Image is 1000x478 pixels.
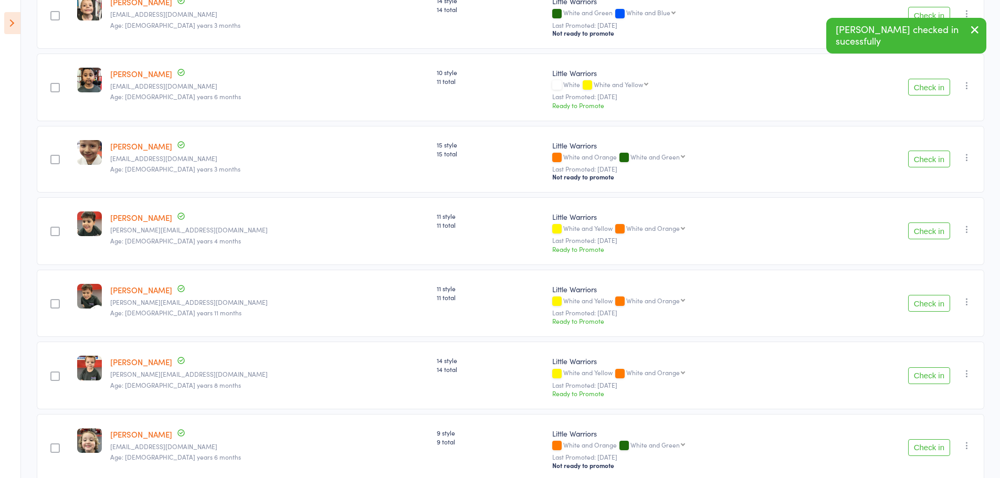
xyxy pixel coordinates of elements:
[552,297,822,306] div: White and Yellow
[437,365,544,374] span: 14 total
[77,140,102,165] img: image1724057357.png
[437,437,544,446] span: 9 total
[908,151,950,167] button: Check in
[552,441,822,450] div: White and Orange
[552,461,822,470] div: Not ready to promote
[110,308,241,317] span: Age: [DEMOGRAPHIC_DATA] years 11 months
[626,9,670,16] div: White and Blue
[552,165,822,173] small: Last Promoted: [DATE]
[908,7,950,24] button: Check in
[594,81,643,88] div: White and Yellow
[110,226,428,233] small: Emily.spiller93@gmail.com
[437,5,544,14] span: 14 total
[552,284,822,294] div: Little Warriors
[552,101,822,110] div: Ready to Promote
[552,22,822,29] small: Last Promoted: [DATE]
[110,452,241,461] span: Age: [DEMOGRAPHIC_DATA] years 6 months
[437,356,544,365] span: 14 style
[77,428,102,453] img: image1730784232.png
[110,92,241,101] span: Age: [DEMOGRAPHIC_DATA] years 6 months
[552,211,822,222] div: Little Warriors
[110,20,240,29] span: Age: [DEMOGRAPHIC_DATA] years 3 months
[110,141,172,152] a: [PERSON_NAME]
[110,443,428,450] small: alia.white@bne.catholic.edu.au
[110,82,428,90] small: kiranhc@gmail.com
[908,295,950,312] button: Check in
[626,369,680,376] div: White and Orange
[552,93,822,100] small: Last Promoted: [DATE]
[77,284,102,309] img: image1731314097.png
[110,299,428,306] small: Emily.spiller93@gmail.com
[908,222,950,239] button: Check in
[626,297,680,304] div: White and Orange
[552,9,822,18] div: White and Green
[437,149,544,158] span: 15 total
[826,18,986,54] div: [PERSON_NAME] checked in sucessfully
[552,225,822,233] div: White and Yellow
[437,140,544,149] span: 15 style
[552,381,822,389] small: Last Promoted: [DATE]
[110,212,172,223] a: [PERSON_NAME]
[110,380,241,389] span: Age: [DEMOGRAPHIC_DATA] years 8 months
[552,140,822,151] div: Little Warriors
[908,439,950,456] button: Check in
[437,77,544,86] span: 11 total
[552,309,822,316] small: Last Promoted: [DATE]
[552,389,822,398] div: Ready to Promote
[908,79,950,95] button: Check in
[110,164,240,173] span: Age: [DEMOGRAPHIC_DATA] years 3 months
[110,10,428,18] small: cal08@outlook.com
[437,293,544,302] span: 11 total
[552,369,822,378] div: White and Yellow
[110,370,428,378] small: maria.goryunova@gmail.com
[630,153,680,160] div: White and Green
[437,211,544,220] span: 11 style
[437,68,544,77] span: 10 style
[110,236,241,245] span: Age: [DEMOGRAPHIC_DATA] years 4 months
[77,211,102,236] img: image1731310643.png
[626,225,680,231] div: White and Orange
[110,68,172,79] a: [PERSON_NAME]
[110,429,172,440] a: [PERSON_NAME]
[552,356,822,366] div: Little Warriors
[110,356,172,367] a: [PERSON_NAME]
[77,68,102,92] img: image1754895135.png
[110,155,428,162] small: lisaclaire@hotmail.com.au
[77,356,102,380] img: image1739851422.png
[552,316,822,325] div: Ready to Promote
[552,153,822,162] div: White and Orange
[552,29,822,37] div: Not ready to promote
[437,428,544,437] span: 9 style
[552,68,822,78] div: Little Warriors
[552,173,822,181] div: Not ready to promote
[552,237,822,244] small: Last Promoted: [DATE]
[437,284,544,293] span: 11 style
[437,220,544,229] span: 11 total
[110,284,172,295] a: [PERSON_NAME]
[552,428,822,439] div: Little Warriors
[552,245,822,253] div: Ready to Promote
[908,367,950,384] button: Check in
[630,441,680,448] div: White and Green
[552,453,822,461] small: Last Promoted: [DATE]
[552,81,822,90] div: White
